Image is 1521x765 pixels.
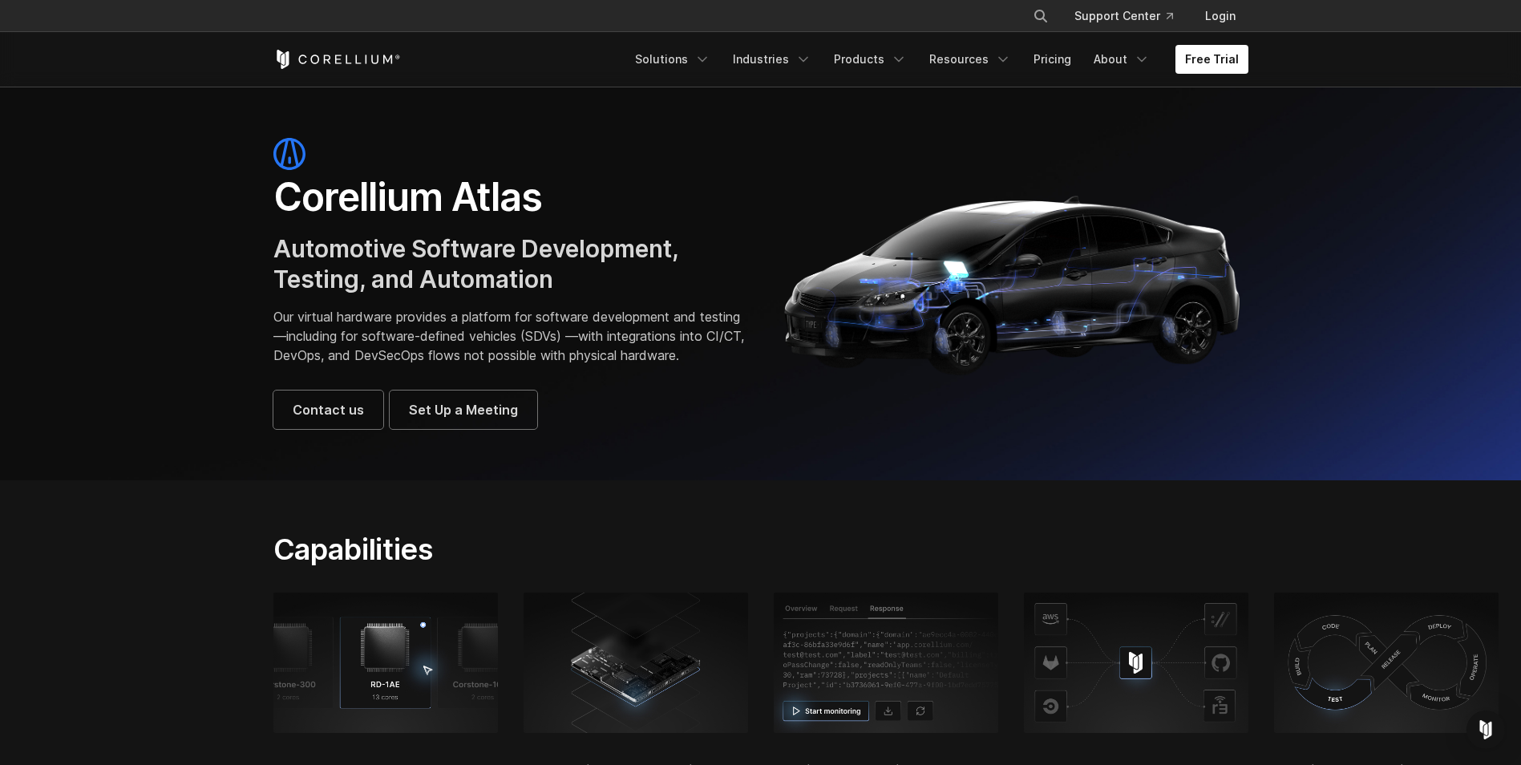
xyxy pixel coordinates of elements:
span: Contact us [293,400,364,419]
a: Support Center [1062,2,1186,30]
img: atlas-icon [273,138,305,170]
div: Navigation Menu [1013,2,1248,30]
button: Search [1026,2,1055,30]
img: RD-1AE; 13 cores [273,593,498,732]
img: Corellium platform integrating with AWS, GitHub, and CI tools for secure mobile app testing and D... [1024,593,1248,732]
a: Industries [723,45,821,74]
div: Open Intercom Messenger [1466,710,1505,749]
h2: Capabilities [273,532,912,567]
span: Automotive Software Development, Testing, and Automation [273,234,678,293]
a: Set Up a Meeting [390,391,537,429]
a: Free Trial [1175,45,1248,74]
h1: Corellium Atlas [273,173,745,221]
img: Response tab, start monitoring; Tooling Integrations [774,593,998,732]
a: Products [824,45,916,74]
a: About [1084,45,1159,74]
div: Navigation Menu [625,45,1248,74]
a: Pricing [1024,45,1081,74]
a: Login [1192,2,1248,30]
p: Our virtual hardware provides a platform for software development and testing—including for softw... [273,307,745,365]
a: Solutions [625,45,720,74]
img: Continuous testing using physical devices in CI/CD workflows [1274,593,1499,732]
img: server-class Arm hardware; SDV development [524,593,748,732]
a: Resources [920,45,1021,74]
a: Contact us [273,391,383,429]
span: Set Up a Meeting [409,400,518,419]
img: Corellium_Hero_Atlas_Header [777,183,1248,383]
a: Corellium Home [273,50,401,69]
